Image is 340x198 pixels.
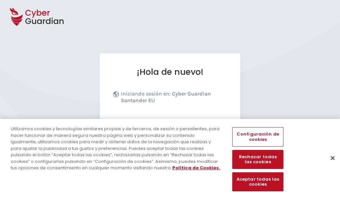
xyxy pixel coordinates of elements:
[121,90,211,104] b: Cyber Guardian Santander EU
[113,67,227,77] h1: ¡Hola de nuevo!
[325,151,340,165] button: Cerrar
[11,126,222,171] div: Utilizamos cookies y tecnologías similares propias y de terceros, de sesión o persistentes, para ...
[121,90,225,107] p: Iniciando sesión en:
[232,172,283,191] button: Aceptar todas las cookies
[172,165,220,171] a: Más información sobre su privacidad, se abre en una nueva pestaña
[232,150,283,169] button: Rechazar todas las cookies
[232,127,283,146] button: Configuración de cookies, Abre el cuadro de diálogo del centro de preferencias.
